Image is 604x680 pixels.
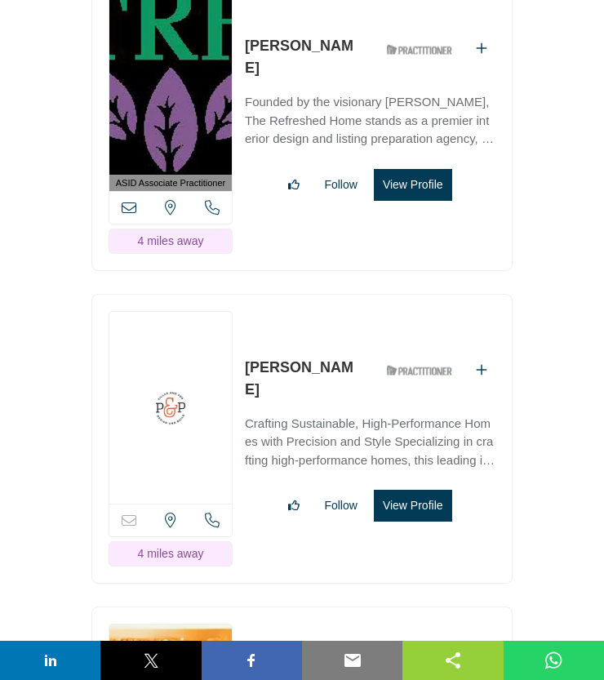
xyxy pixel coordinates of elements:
img: facebook sharing button [242,651,261,670]
span: 4 miles away [138,234,204,247]
img: whatsapp sharing button [544,651,563,670]
a: [PERSON_NAME] [245,38,353,76]
a: Founded by the visionary [PERSON_NAME], The Refreshed Home stands as a premier interior design an... [245,83,495,149]
p: Meg Deshpande [245,357,366,401]
p: Marie Graham [245,35,366,79]
img: ASID Qualified Practitioners Badge Icon [380,37,458,62]
img: sharethis sharing button [443,651,463,670]
p: Founded by the visionary [PERSON_NAME], The Refreshed Home stands as a premier interior design an... [245,93,495,149]
button: View Profile [374,169,452,201]
a: [PERSON_NAME] [245,359,353,398]
button: View Profile [374,490,452,522]
button: Follow [316,170,365,200]
button: Follow [316,491,365,521]
img: email sharing button [343,651,362,670]
img: Meg Deshpande [109,312,232,504]
button: Like listing [280,170,308,200]
button: Like listing [280,491,308,521]
img: linkedin sharing button [41,651,60,670]
span: 4 miles away [138,547,204,560]
a: Crafting Sustainable, High-Performance Homes with Precision and Style Specializing in crafting hi... [245,405,495,470]
span: ASID Associate Practitioner [116,176,226,190]
p: Crafting Sustainable, High-Performance Homes with Precision and Style Specializing in crafting hi... [245,415,495,470]
img: ASID Qualified Practitioners Badge Icon [380,358,458,384]
img: twitter sharing button [141,651,161,670]
a: Add To List [476,42,487,56]
a: Add To List [476,363,487,377]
